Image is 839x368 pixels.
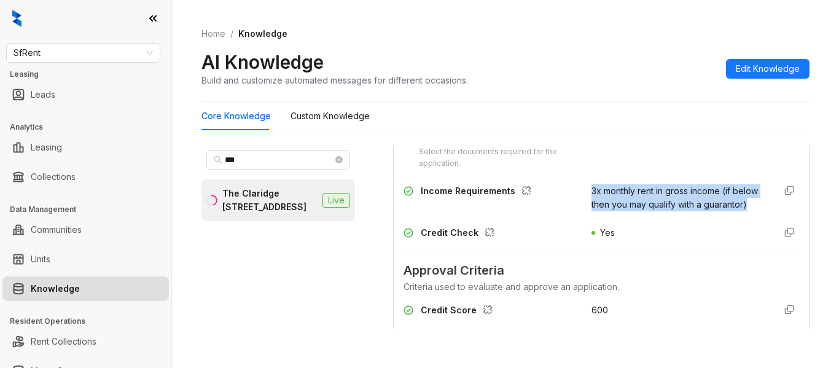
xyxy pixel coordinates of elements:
[31,247,50,272] a: Units
[736,62,800,76] span: Edit Knowledge
[201,50,324,74] h2: AI Knowledge
[201,109,271,123] div: Core Knowledge
[2,329,169,354] li: Rent Collections
[31,276,80,301] a: Knowledge
[2,165,169,189] li: Collections
[14,44,153,62] span: SfRent
[199,27,228,41] a: Home
[291,109,370,123] div: Custom Knowledge
[335,156,343,163] span: close-circle
[419,146,577,170] div: Select the documents required for the application.
[201,74,468,87] div: Build and customize automated messages for different occasions.
[31,82,55,107] a: Leads
[591,186,758,209] span: 3x monthly rent in gross income (if below then you may qualify with a guarantor)
[2,82,169,107] li: Leads
[31,135,62,160] a: Leasing
[421,303,498,319] div: Credit Score
[31,329,96,354] a: Rent Collections
[230,27,233,41] li: /
[2,217,169,242] li: Communities
[238,28,287,39] span: Knowledge
[31,217,82,242] a: Communities
[10,122,171,133] h3: Analytics
[12,10,21,27] img: logo
[2,247,169,272] li: Units
[10,316,171,327] h3: Resident Operations
[726,59,810,79] button: Edit Knowledge
[222,187,318,214] div: The Claridge [STREET_ADDRESS]
[421,226,499,242] div: Credit Check
[404,280,799,294] div: Criteria used to evaluate and approve an application.
[404,261,799,280] span: Approval Criteria
[31,165,76,189] a: Collections
[322,193,350,208] span: Live
[214,155,222,164] span: search
[2,135,169,160] li: Leasing
[2,276,169,301] li: Knowledge
[10,69,171,80] h3: Leasing
[591,303,765,317] div: 600
[10,204,171,215] h3: Data Management
[421,184,536,200] div: Income Requirements
[600,227,615,238] span: Yes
